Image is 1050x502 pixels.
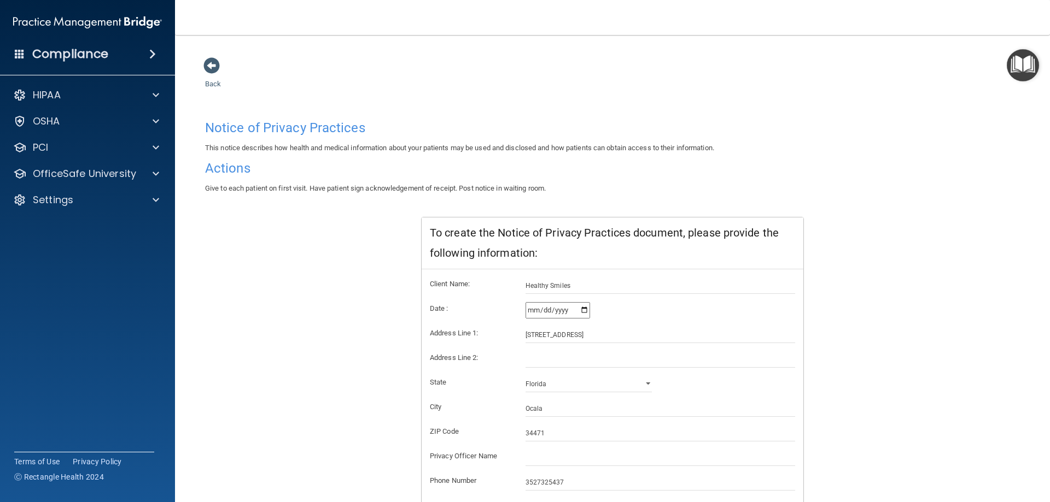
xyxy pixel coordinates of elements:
[205,121,1020,135] h4: Notice of Privacy Practices
[1007,49,1039,81] button: Open Resource Center
[422,302,517,315] label: Date :
[205,67,221,88] a: Back
[13,88,159,102] a: HIPAA
[422,327,517,340] label: Address Line 1:
[33,115,60,128] p: OSHA
[422,474,517,487] label: Phone Number
[422,217,803,269] div: To create the Notice of Privacy Practices document, please provide the following information:
[13,115,159,128] a: OSHA
[33,88,61,102] p: HIPAA
[14,456,60,467] a: Terms of Use
[73,456,122,467] a: Privacy Policy
[205,144,714,152] span: This notice describes how health and medical information about your patients may be used and disc...
[33,167,136,180] p: OfficeSafe University
[33,193,73,206] p: Settings
[13,167,159,180] a: OfficeSafe University
[422,351,517,364] label: Address Line 2:
[32,46,108,62] h4: Compliance
[13,11,162,33] img: PMB logo
[13,141,159,154] a: PCI
[526,425,796,441] input: _____
[422,376,517,389] label: State
[422,425,517,438] label: ZIP Code
[14,471,104,482] span: Ⓒ Rectangle Health 2024
[205,161,1020,175] h4: Actions
[13,193,159,206] a: Settings
[422,400,517,414] label: City
[422,450,517,463] label: Privacy Officer Name
[422,277,517,291] label: Client Name:
[33,141,48,154] p: PCI
[205,184,546,192] span: Give to each patient on first visit. Have patient sign acknowledgement of receipt. Post notice in...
